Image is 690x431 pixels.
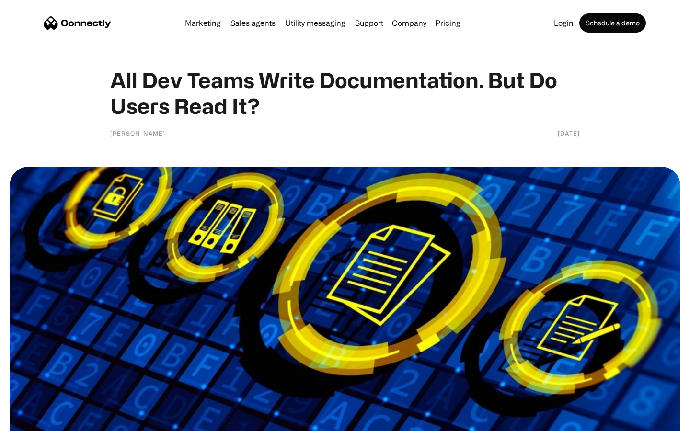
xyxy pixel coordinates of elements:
[392,16,426,30] div: Company
[19,414,57,428] ul: Language list
[550,19,577,27] a: Login
[110,128,165,138] div: [PERSON_NAME]
[227,19,279,27] a: Sales agents
[579,13,646,33] a: Schedule a demo
[351,19,387,27] a: Support
[431,19,464,27] a: Pricing
[389,16,429,30] div: Company
[181,19,225,27] a: Marketing
[10,414,57,428] aside: Language selected: English
[44,16,111,30] a: home
[281,19,349,27] a: Utility messaging
[558,128,580,138] div: [DATE]
[110,67,580,119] h1: All Dev Teams Write Documentation. But Do Users Read It?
